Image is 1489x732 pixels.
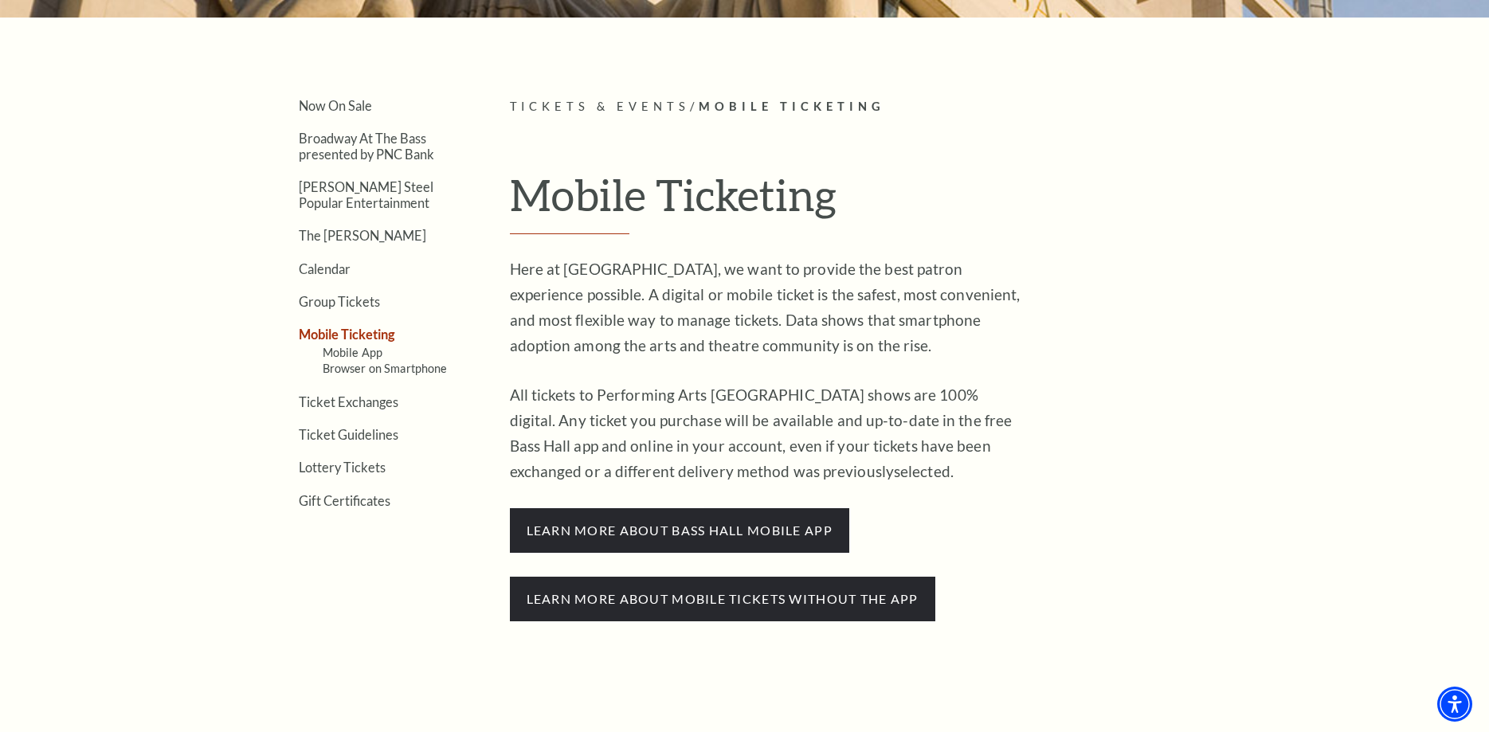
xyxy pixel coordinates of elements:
p: selected. [510,382,1028,484]
a: Broadway At The Bass presented by PNC Bank [299,131,434,161]
a: Learn more about mobile tickets without the app [510,589,935,607]
span: All tickets to Performing Arts [GEOGRAPHIC_DATA] shows are 100% digital. Any ticket you purchase ... [510,386,1013,480]
a: Lottery Tickets [299,460,386,475]
a: Calendar [299,261,351,276]
a: Browser on Smartphone [323,362,448,375]
a: Ticket Exchanges [299,394,398,409]
a: The [PERSON_NAME] [299,228,426,243]
a: Now On Sale [299,98,372,113]
h1: Mobile Ticketing [510,169,1239,234]
a: Group Tickets [299,294,380,309]
span: Tickets & Events [510,100,691,113]
a: Gift Certificates [299,493,390,508]
a: Mobile Ticketing [299,327,395,342]
a: learn more about bass hall mobile app [510,520,849,538]
a: [PERSON_NAME] Steel Popular Entertainment [299,179,433,209]
span: Mobile Ticketing [699,100,885,113]
span: learn more about bass hall mobile app [510,508,849,553]
div: Accessibility Menu [1437,687,1472,722]
span: Learn more about mobile tickets without the app [510,577,935,621]
p: Here at [GEOGRAPHIC_DATA], we want to provide the best patron experience possible. A digital or m... [510,256,1028,358]
p: / [510,97,1239,117]
a: Mobile App [323,346,382,359]
a: Ticket Guidelines [299,427,398,442]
